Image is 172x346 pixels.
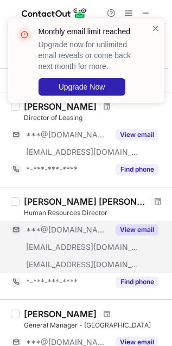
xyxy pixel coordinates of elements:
[59,83,105,91] span: Upgrade Now
[24,196,148,207] div: [PERSON_NAME] [PERSON_NAME]
[116,224,158,235] button: Reveal Button
[16,26,33,43] img: error
[39,78,125,96] button: Upgrade Now
[26,225,109,235] span: ***@[DOMAIN_NAME]
[22,7,87,20] img: ContactOut v5.3.10
[26,130,109,140] span: ***@[DOMAIN_NAME]
[26,242,139,252] span: [EMAIL_ADDRESS][DOMAIN_NAME]
[24,208,165,218] div: Human Resources Director
[39,26,138,37] header: Monthly email limit reached
[39,39,138,72] p: Upgrade now for unlimited email reveals or come back next month for more.
[26,260,139,269] span: [EMAIL_ADDRESS][DOMAIN_NAME]
[116,129,158,140] button: Reveal Button
[26,147,139,157] span: [EMAIL_ADDRESS][DOMAIN_NAME]
[24,320,165,330] div: General Manager - [GEOGRAPHIC_DATA]
[116,164,158,175] button: Reveal Button
[116,276,158,287] button: Reveal Button
[24,309,97,319] div: [PERSON_NAME]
